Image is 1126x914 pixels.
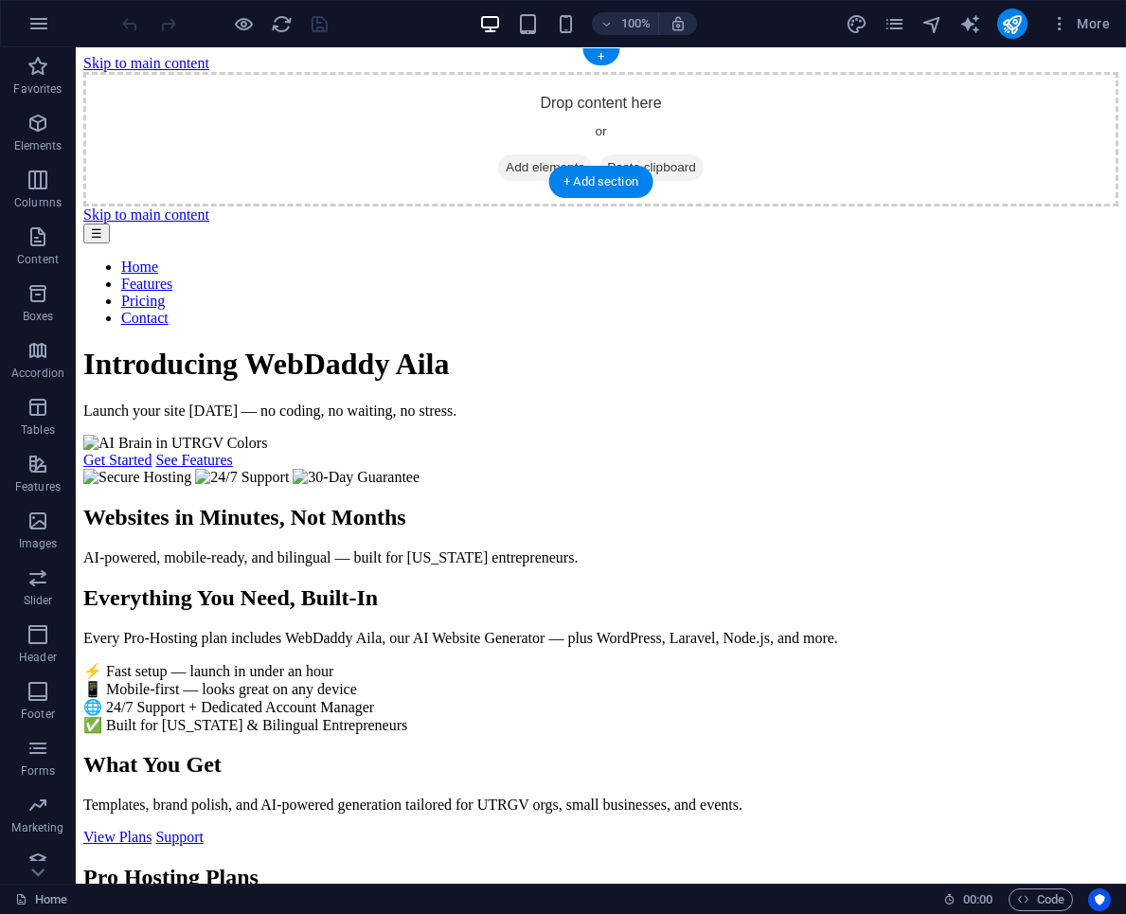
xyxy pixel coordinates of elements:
[8,25,1043,159] div: Drop content here
[921,13,943,35] i: Navigator
[1050,14,1110,33] span: More
[524,107,628,134] span: Paste clipboard
[8,176,1043,279] nav: Primary
[959,13,981,35] i: AI Writer
[80,781,128,798] a: Support
[548,166,653,198] div: + Add section
[270,12,293,35] button: reload
[1001,13,1023,35] i: Publish
[8,159,134,175] a: Skip to main content
[15,888,67,911] a: Click to cancel selection. Double-click to open Pages
[13,81,62,97] p: Favorites
[14,138,63,153] p: Elements
[846,12,868,35] button: design
[19,650,57,665] p: Header
[217,421,344,439] img: 30‑Day Guarantee
[8,749,1043,766] p: Templates, brand polish, and AI‑powered generation tailored for UTRGV orgs, small businesses, and...
[21,763,55,779] p: Forms
[582,48,619,65] div: +
[45,228,97,244] a: Features
[11,366,64,381] p: Accordion
[232,12,255,35] button: Click here to leave preview mode and continue editing
[422,107,516,134] span: Add elements
[8,299,1043,334] h1: Introducing WebDaddy Aila
[846,13,867,35] i: Design (Ctrl+Alt+Y)
[17,252,59,267] p: Content
[8,669,1043,687] div: ✅ Built for [US_STATE] & Bilingual Entrepreneurs
[1009,888,1073,911] button: Code
[670,15,687,32] i: On resize automatically adjust zoom level to fit chosen device.
[15,479,61,494] p: Features
[8,404,76,421] a: Get Started
[592,12,659,35] button: 100%
[21,422,55,438] p: Tables
[8,387,191,404] img: AI Brain in UTRGV Colors
[1043,9,1117,39] button: More
[943,888,993,911] h6: Session time
[8,651,1043,669] div: 🌐 24/7 Support + Dedicated Account Manager
[976,892,979,906] span: :
[959,12,982,35] button: text_generator
[1088,888,1111,911] button: Usercentrics
[45,262,93,278] a: Contact
[8,615,1043,633] div: ⚡ Fast setup — launch in under an hour
[8,8,134,24] a: Skip to main content
[119,421,213,439] img: 24/7 Support
[271,13,293,35] i: Reload page
[45,245,89,261] a: Pricing
[8,538,1043,564] h2: Everything You Need, Built‑In
[8,176,34,196] button: Toggle navigation
[80,404,156,421] a: See Features
[8,502,1043,519] p: AI‑powered, mobile‑ready, and bilingual — built for [US_STATE] entrepreneurs.
[884,12,906,35] button: pages
[21,707,55,722] p: Footer
[45,211,82,227] a: Home
[11,820,63,835] p: Marketing
[19,536,58,551] p: Images
[8,705,1043,730] h2: What You Get
[14,195,62,210] p: Columns
[8,421,1043,439] div: Trust badges
[23,309,54,324] p: Boxes
[8,817,1043,843] h2: Pro Hosting Plans
[8,582,1043,600] p: Every Pro‑Hosting plan includes WebDaddy Aila, our AI Website Generator — plus WordPress, Laravel...
[620,12,651,35] h6: 100%
[997,9,1028,39] button: publish
[8,355,1043,372] p: Launch your site [DATE] — no coding, no waiting, no stress.
[8,781,76,798] a: View Plans
[1017,888,1064,911] span: Code
[963,888,992,911] span: 00 00
[8,421,116,439] img: Secure Hosting
[24,593,53,608] p: Slider
[884,13,905,35] i: Pages (Ctrl+Alt+S)
[8,633,1043,651] div: 📱 Mobile‑first — looks great on any device
[921,12,944,35] button: navigator
[8,457,1043,483] h1: Websites in Minutes, Not Months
